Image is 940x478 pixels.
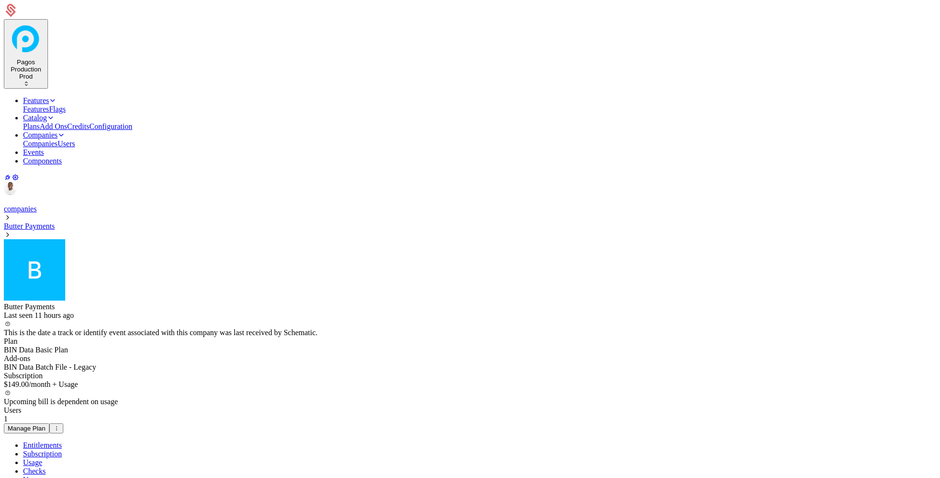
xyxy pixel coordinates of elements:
[4,303,936,311] div: Butter Payments
[23,140,58,148] a: Companies
[23,458,42,466] a: Usage
[4,328,936,337] div: This is the date a track or identify event associated with this company was last received by Sche...
[4,239,65,301] img: Butter Payments
[23,105,49,113] a: Features
[49,105,66,113] a: Flags
[23,148,44,156] a: Events
[8,21,44,57] img: Pagos
[89,122,132,130] a: Configuration
[49,423,63,433] button: Select action
[23,114,55,122] a: Catalog
[4,19,48,89] button: Select environment
[8,425,46,432] div: Manage Plan
[23,96,57,105] a: Features
[4,397,936,406] div: Upcoming bill is dependent on usage
[4,363,96,371] span: BIN Data Batch File - Legacy
[23,157,62,165] a: Components
[4,96,936,165] nav: Main
[8,66,44,73] div: Production
[4,380,936,406] div: $149.00/month
[4,406,21,414] span: Users
[17,58,35,66] span: Pagos
[12,174,19,181] a: Settings
[23,122,40,130] a: Plans
[23,131,65,139] a: Companies
[67,122,89,130] a: Credits
[4,174,12,181] a: Integrations
[23,450,62,458] a: Subscription
[4,222,55,230] a: Butter Payments
[4,182,17,195] button: Open user button
[4,415,936,423] div: 1
[4,182,17,195] img: LJ Durante
[4,423,49,433] button: Manage Plan
[23,441,62,449] a: Entitlements
[40,122,67,130] a: Add Ons
[4,337,17,345] span: Plan
[19,73,33,80] span: Prod
[23,467,46,475] a: Checks
[4,372,43,380] span: Subscription
[52,380,78,388] span: + Usage
[4,311,936,320] div: Last seen 11 hours ago
[4,346,68,354] span: BIN Data Basic Plan
[58,140,75,148] a: Users
[4,354,30,362] span: Add-ons
[4,205,36,213] a: companies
